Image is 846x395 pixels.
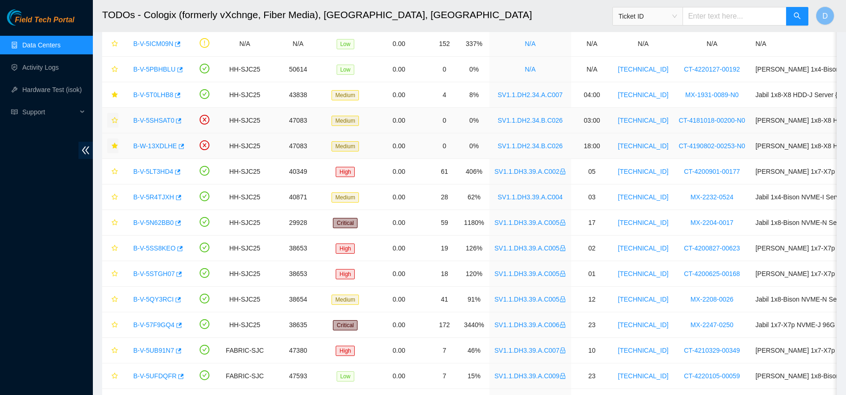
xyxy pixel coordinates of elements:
[133,91,173,99] a: B-V-5T0LHB8
[270,338,327,363] td: 47380
[220,57,270,82] td: HH-SJC25
[200,268,209,278] span: check-circle
[111,92,118,99] span: star
[368,287,430,312] td: 0.00
[368,82,430,108] td: 0.00
[200,166,209,176] span: check-circle
[270,82,327,108] td: 43838
[133,66,176,73] a: B-V-5PBHBLU
[200,345,209,355] span: check-circle
[332,192,359,203] span: Medium
[107,113,118,128] button: star
[498,91,563,99] a: SV1.1.DH2.34.A.C007
[684,168,740,175] a: CT-4200901-00177
[618,91,669,99] a: [TECHNICAL_ID]
[571,184,613,210] td: 03
[430,210,459,236] td: 59
[133,372,176,380] a: B-V-5UFDQFR
[270,159,327,184] td: 40349
[111,40,118,48] span: star
[111,347,118,355] span: star
[220,261,270,287] td: HH-SJC25
[498,117,563,124] a: SV1.1.DH2.34.B.C026
[220,133,270,159] td: HH-SJC25
[220,312,270,338] td: HH-SJC25
[618,117,669,124] a: [TECHNICAL_ID]
[107,164,118,179] button: star
[333,218,358,228] span: Critical
[111,66,118,73] span: star
[430,159,459,184] td: 61
[684,270,740,277] a: CT-4200625-00168
[11,109,18,115] span: read
[368,312,430,338] td: 0.00
[684,244,740,252] a: CT-4200827-00623
[618,168,669,175] a: [TECHNICAL_ID]
[430,133,459,159] td: 0
[794,12,801,21] span: search
[332,90,359,100] span: Medium
[525,40,535,47] a: N/A
[133,296,174,303] a: B-V-5QY3RCI
[459,236,489,261] td: 126%
[368,108,430,133] td: 0.00
[133,40,173,47] a: B-V-5ICM09N
[200,115,209,125] span: close-circle
[270,261,327,287] td: 38653
[822,10,828,22] span: D
[368,159,430,184] td: 0.00
[679,142,745,150] a: CT-4190802-00253-N0
[133,321,175,329] a: B-V-57F9GQ4
[495,321,566,329] a: SV1.1.DH3.39.A.C006lock
[200,64,209,73] span: check-circle
[430,338,459,363] td: 7
[111,296,118,303] span: star
[200,89,209,99] span: check-circle
[685,91,739,99] a: MX-1931-0089-N0
[368,210,430,236] td: 0.00
[786,7,808,26] button: search
[571,261,613,287] td: 01
[78,142,93,159] span: double-left
[430,363,459,389] td: 7
[618,372,669,380] a: [TECHNICAL_ID]
[459,82,489,108] td: 8%
[618,244,669,252] a: [TECHNICAL_ID]
[560,168,566,175] span: lock
[22,86,82,93] a: Hardware Test (isok)
[107,190,118,204] button: star
[270,363,327,389] td: 47593
[270,57,327,82] td: 50614
[200,191,209,201] span: check-circle
[368,236,430,261] td: 0.00
[618,219,669,226] a: [TECHNICAL_ID]
[674,31,750,57] td: N/A
[7,17,74,29] a: Akamai TechnologiesField Tech Portal
[111,322,118,329] span: star
[495,347,566,354] a: SV1.1.DH3.39.A.C007lock
[107,36,118,51] button: star
[560,270,566,277] span: lock
[220,236,270,261] td: HH-SJC25
[220,82,270,108] td: HH-SJC25
[270,236,327,261] td: 38653
[220,184,270,210] td: HH-SJC25
[220,363,270,389] td: FABRIC-SJC
[495,168,566,175] a: SV1.1.DH3.39.A.C002lock
[816,7,834,25] button: D
[571,82,613,108] td: 04:00
[495,244,566,252] a: SV1.1.DH3.39.A.C005lock
[337,371,354,382] span: Low
[111,194,118,201] span: star
[690,193,734,201] a: MX-2232-0524
[571,363,613,389] td: 23
[200,243,209,252] span: check-circle
[459,108,489,133] td: 0%
[220,159,270,184] td: HH-SJC25
[571,312,613,338] td: 23
[111,245,118,252] span: star
[200,370,209,380] span: check-circle
[220,108,270,133] td: HH-SJC25
[200,217,209,227] span: check-circle
[133,347,174,354] a: B-V-5UB91N7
